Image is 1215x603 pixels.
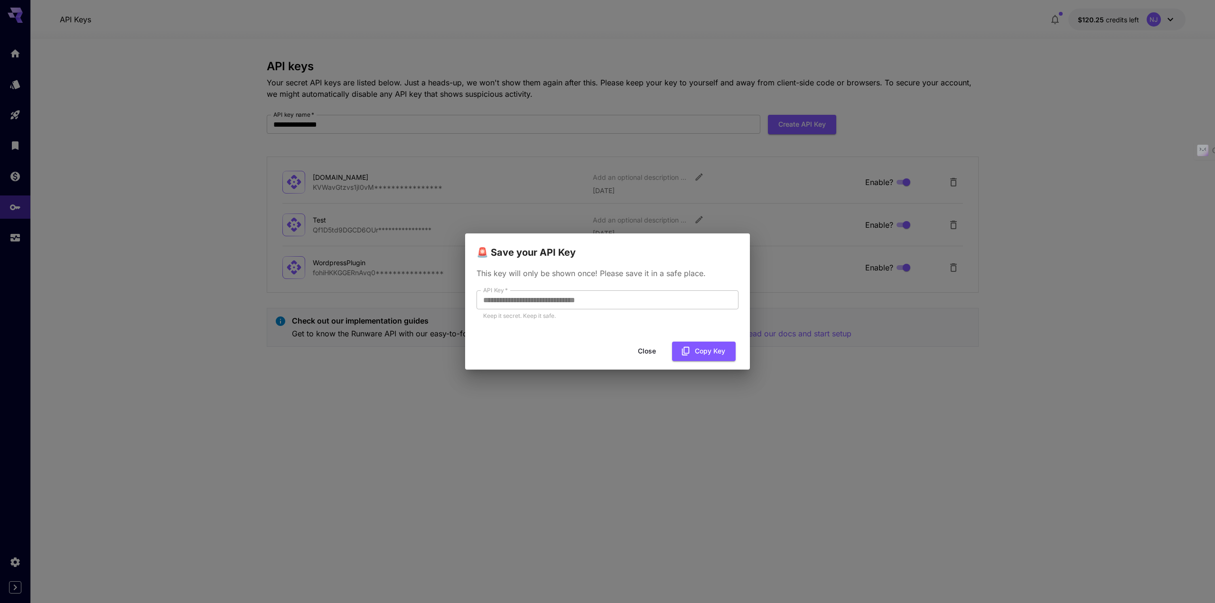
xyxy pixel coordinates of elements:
h2: 🚨 Save your API Key [465,233,750,260]
p: Keep it secret. Keep it safe. [483,311,732,321]
button: Copy Key [672,342,736,361]
button: Close [626,342,668,361]
label: API Key [483,286,508,294]
p: This key will only be shown once! Please save it in a safe place. [477,268,738,279]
